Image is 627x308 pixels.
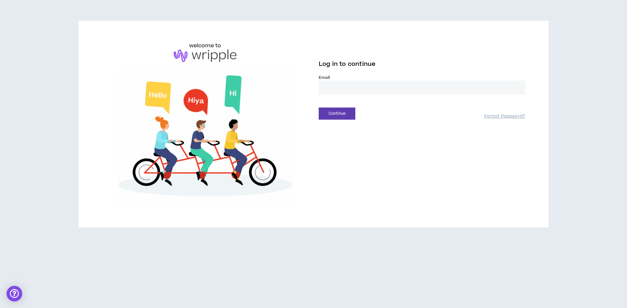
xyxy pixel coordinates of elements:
[189,42,221,50] h6: welcome to
[484,113,525,120] a: Forgot Password?
[319,108,355,120] button: Continue
[174,50,236,62] img: logo-brand.png
[319,75,525,81] label: Email
[102,68,308,207] img: Welcome to Wripple
[7,286,22,301] div: Open Intercom Messenger
[319,60,376,68] span: Log in to continue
